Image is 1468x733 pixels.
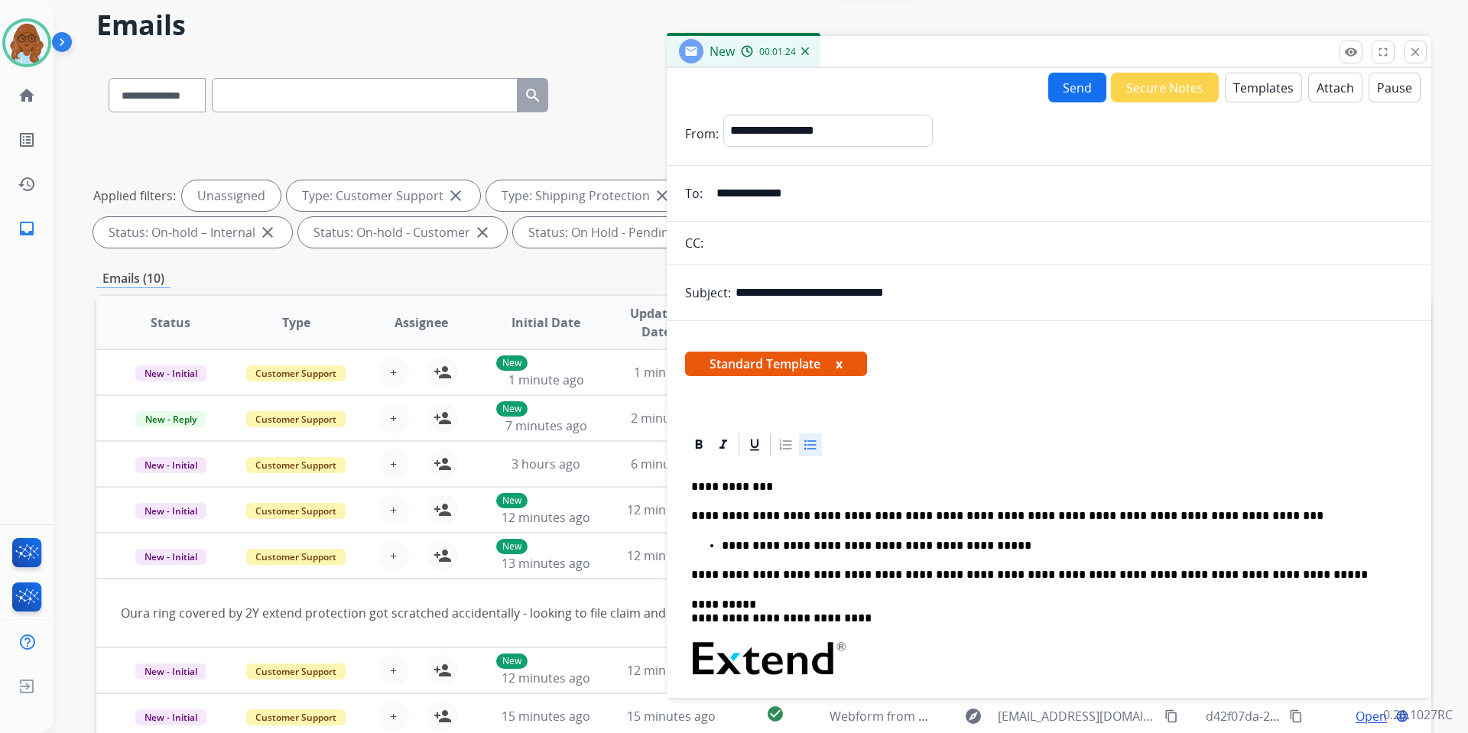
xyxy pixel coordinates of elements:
span: New - Initial [135,709,206,725]
span: + [390,501,397,519]
div: Italic [712,433,735,456]
span: Initial Date [512,313,580,332]
span: Customer Support [246,411,346,427]
mat-icon: search [524,86,542,105]
p: CC: [685,234,703,252]
span: 12 minutes ago [502,509,590,526]
button: Pause [1369,73,1421,102]
mat-icon: close [473,223,492,242]
p: To: [685,184,703,203]
span: 13 minutes ago [502,555,590,572]
button: x [836,355,843,373]
p: Applied filters: [93,186,176,205]
p: New [496,654,528,669]
span: Standard Template [685,352,867,376]
mat-icon: remove_red_eye [1344,45,1358,59]
span: + [390,661,397,679]
mat-icon: person_add [434,501,452,519]
div: Status: On-hold – Internal [93,217,292,248]
div: Type: Shipping Protection [486,180,687,211]
p: From: [685,125,719,143]
span: New [710,43,735,60]
span: Webform from [EMAIL_ADDRESS][DOMAIN_NAME] on [DATE] [830,708,1176,725]
mat-icon: content_copy [1164,709,1178,723]
mat-icon: person_add [434,409,452,427]
div: Status: On Hold - Pending Parts [513,217,746,248]
span: New - Initial [135,457,206,473]
div: Bold [687,433,710,456]
div: Underline [743,433,766,456]
span: 00:01:24 [759,46,796,58]
span: + [390,363,397,381]
mat-icon: fullscreen [1376,45,1390,59]
mat-icon: person_add [434,455,452,473]
img: avatar [5,21,48,64]
mat-icon: close [653,186,671,205]
button: + [378,403,409,433]
button: Secure Notes [1111,73,1219,102]
span: + [390,547,397,565]
span: 6 minutes ago [631,456,713,472]
span: Customer Support [246,709,346,725]
span: + [390,455,397,473]
span: [EMAIL_ADDRESS][DOMAIN_NAME] [998,707,1155,725]
mat-icon: person_add [434,707,452,725]
mat-icon: close [1408,45,1422,59]
mat-icon: check_circle [766,705,784,723]
mat-icon: person_add [434,363,452,381]
span: 1 minute ago [508,371,584,388]
mat-icon: person_add [434,661,452,679]
mat-icon: list_alt [18,131,36,149]
span: Status [151,313,190,332]
button: Send [1048,73,1106,102]
span: Open [1356,707,1387,725]
button: + [378,495,409,525]
button: + [378,701,409,731]
button: + [378,357,409,388]
span: New - Initial [135,549,206,565]
h2: Emails [96,10,1431,41]
p: 0.20.1027RC [1383,705,1453,724]
span: 15 minutes ago [627,708,716,725]
mat-icon: history [18,175,36,193]
button: Templates [1225,73,1302,102]
span: Customer Support [246,457,346,473]
button: + [378,655,409,686]
span: + [390,707,397,725]
span: + [390,409,397,427]
button: + [378,540,409,571]
span: New - Initial [135,663,206,679]
div: Type: Customer Support [287,180,480,211]
span: 2 minutes ago [631,410,713,427]
p: New [496,401,528,417]
span: Customer Support [246,663,346,679]
div: Status: On-hold - Customer [298,217,507,248]
div: Bullet List [799,433,822,456]
span: 1 minute ago [634,364,710,381]
mat-icon: explore [964,707,982,725]
span: Updated Date [622,304,691,341]
span: Assignee [395,313,448,332]
mat-icon: close [447,186,465,205]
p: New [496,539,528,554]
button: Attach [1308,73,1362,102]
span: 7 minutes ago [505,417,587,434]
span: New - Initial [135,365,206,381]
span: 12 minutes ago [627,547,716,564]
span: New - Initial [135,503,206,519]
mat-icon: person_add [434,547,452,565]
span: Customer Support [246,549,346,565]
button: + [378,449,409,479]
mat-icon: inbox [18,219,36,238]
p: New [496,493,528,508]
span: New - Reply [136,411,206,427]
span: 15 minutes ago [502,708,590,725]
p: Emails (10) [96,269,171,288]
div: Oura ring covered by 2Y extend protection got scratched accidentally - looking to file claim and ... [121,604,1157,622]
p: New [496,355,528,371]
span: 12 minutes ago [627,501,716,518]
span: 12 minutes ago [502,670,590,686]
mat-icon: close [258,223,277,242]
span: Type [282,313,310,332]
mat-icon: home [18,86,36,105]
